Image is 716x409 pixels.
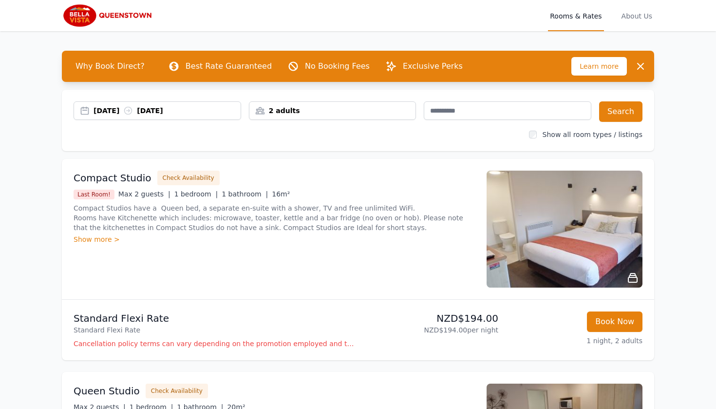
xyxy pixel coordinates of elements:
[62,4,155,27] img: Bella Vista Queenstown
[272,190,290,198] span: 16m²
[157,171,220,185] button: Check Availability
[74,190,114,199] span: Last Room!
[74,234,475,244] div: Show more >
[571,57,627,76] span: Learn more
[68,57,152,76] span: Why Book Direct?
[74,325,354,335] p: Standard Flexi Rate
[222,190,268,198] span: 1 bathroom |
[146,384,208,398] button: Check Availability
[174,190,218,198] span: 1 bedroom |
[599,101,642,122] button: Search
[362,325,498,335] p: NZD$194.00 per night
[74,339,354,349] p: Cancellation policy terms can vary depending on the promotion employed and the time of stay of th...
[74,384,140,398] h3: Queen Studio
[186,60,272,72] p: Best Rate Guaranteed
[506,336,642,346] p: 1 night, 2 adults
[94,106,241,116] div: [DATE] [DATE]
[74,312,354,325] p: Standard Flexi Rate
[249,106,416,116] div: 2 adults
[305,60,370,72] p: No Booking Fees
[118,190,170,198] span: Max 2 guests |
[403,60,463,72] p: Exclusive Perks
[543,131,642,138] label: Show all room types / listings
[362,312,498,325] p: NZD$194.00
[74,171,151,185] h3: Compact Studio
[587,312,642,332] button: Book Now
[74,203,475,233] p: Compact Studios have a Queen bed, a separate en-suite with a shower, TV and free unlimited WiFi. ...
